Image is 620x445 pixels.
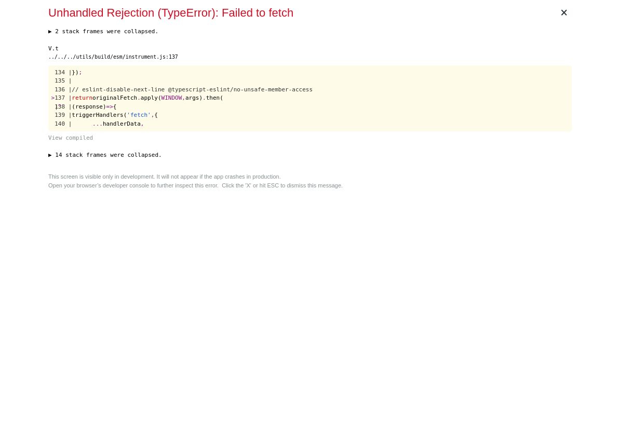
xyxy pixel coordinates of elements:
[51,95,55,101] span: >
[92,120,103,127] span: ...
[48,172,572,190] div: This screen is visible only in development. It will not appear if the app crashes in production. ...
[206,95,223,101] span: then(
[23,31,40,48] img: Profile image for Mariia
[48,45,572,53] div: V.t
[72,112,127,118] span: triggerHandlers(
[72,95,92,101] span: return
[48,134,572,143] button: View compiled
[58,103,62,110] span: ^
[48,4,555,21] div: Unhandled Rejection (TypeError): Failed to fetch
[55,103,72,110] span: 138 |
[106,103,113,110] span: =>
[55,112,72,118] span: 139 |
[48,151,572,160] button: ▶ 14 stack frames were collapsed.
[48,54,178,60] span: ../../../utils/build/esm/instrument.js:137
[55,77,72,84] span: 135 |
[55,95,72,101] span: 137 |
[45,30,174,172] span: Hey GigRadar, Looks like your Upwork agency WorkWise Agency ran out of connects. We recently trie...
[79,69,83,76] span: ;
[141,120,144,127] span: ,
[141,95,161,101] span: apply(
[182,95,185,101] span: ,
[16,22,192,56] div: message notification from Mariia, 7h ago. Hey GigRadar, Looks like your Upwork agency WorkWise Ag...
[161,95,182,101] span: WINDOW
[103,120,141,127] span: handlerData
[151,112,155,118] span: ,
[137,95,141,101] span: .
[92,95,137,101] span: originalFetch
[185,95,203,101] span: args)
[55,69,72,76] span: 134 |
[72,69,78,76] span: })
[48,28,572,36] button: ▶ 2 stack frames were collapsed.
[55,120,72,127] span: 140 |
[72,86,313,93] span: // eslint-disable-next-line @typescript-eslint/no-unsafe-member-access
[45,40,179,49] p: Message from Mariia, sent 7h ago
[113,103,117,110] span: {
[55,103,58,110] span: |
[154,112,158,118] span: {
[203,95,206,101] span: .
[72,103,106,110] span: (response)
[127,112,151,118] span: 'fetch'
[55,86,72,93] span: 136 |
